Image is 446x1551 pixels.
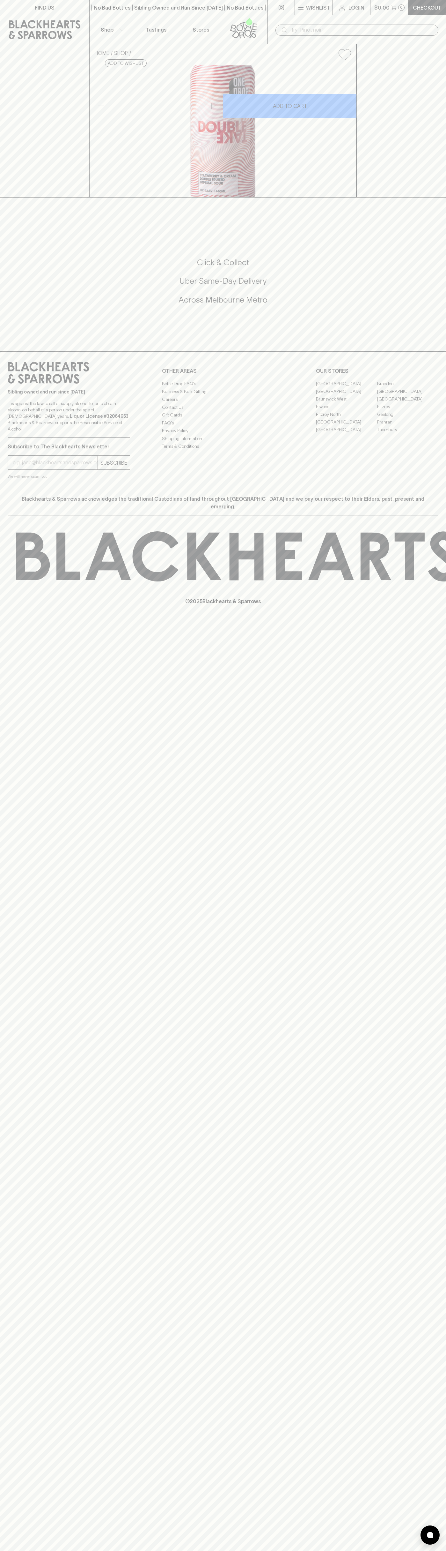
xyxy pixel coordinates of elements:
a: Geelong [377,410,438,418]
a: [GEOGRAPHIC_DATA] [377,387,438,395]
button: Add to wishlist [336,47,354,63]
img: 40571.png [90,65,356,197]
strong: Liquor License #32064953 [70,414,128,419]
a: Prahran [377,418,438,426]
p: Shop [101,26,113,34]
a: Business & Bulk Gifting [162,388,284,395]
a: FAQ's [162,419,284,427]
p: ADD TO CART [273,102,307,110]
a: Bottle Drop FAQ's [162,380,284,388]
p: Tastings [146,26,166,34]
a: Terms & Conditions [162,443,284,450]
a: Tastings [134,15,179,44]
a: SHOP [114,50,128,56]
a: Thornbury [377,426,438,433]
p: It is against the law to sell or supply alcohol to, or to obtain alcohol on behalf of a person un... [8,400,130,432]
p: Blackhearts & Sparrows acknowledges the traditional Custodians of land throughout [GEOGRAPHIC_DAT... [12,495,434,510]
a: Brunswick West [316,395,377,403]
a: Elwood [316,403,377,410]
a: Privacy Policy [162,427,284,435]
p: 0 [400,6,403,9]
a: Braddon [377,380,438,387]
div: Call to action block [8,232,438,339]
p: OUR STORES [316,367,438,375]
a: [GEOGRAPHIC_DATA] [316,418,377,426]
p: Checkout [413,4,442,11]
a: Gift Cards [162,411,284,419]
h5: Click & Collect [8,257,438,268]
p: Subscribe to The Blackhearts Newsletter [8,443,130,450]
button: Shop [90,15,134,44]
p: OTHER AREAS [162,367,284,375]
p: $0.00 [374,4,390,11]
p: We will never spam you [8,473,130,480]
a: Fitzroy [377,403,438,410]
p: Stores [193,26,209,34]
p: SUBSCRIBE [100,459,127,467]
img: bubble-icon [427,1532,433,1538]
h5: Across Melbourne Metro [8,295,438,305]
a: Fitzroy North [316,410,377,418]
p: Sibling owned and run since [DATE] [8,389,130,395]
a: [GEOGRAPHIC_DATA] [377,395,438,403]
p: Login [348,4,364,11]
h5: Uber Same-Day Delivery [8,276,438,286]
a: Contact Us [162,403,284,411]
a: Careers [162,396,284,403]
a: Stores [179,15,223,44]
p: FIND US [35,4,55,11]
input: e.g. jane@blackheartsandsparrows.com.au [13,458,98,468]
button: Add to wishlist [105,59,147,67]
a: [GEOGRAPHIC_DATA] [316,380,377,387]
a: Shipping Information [162,435,284,442]
a: [GEOGRAPHIC_DATA] [316,387,377,395]
a: HOME [95,50,109,56]
p: Wishlist [306,4,330,11]
button: ADD TO CART [223,94,356,118]
input: Try "Pinot noir" [291,25,433,35]
a: [GEOGRAPHIC_DATA] [316,426,377,433]
button: SUBSCRIBE [98,456,130,469]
